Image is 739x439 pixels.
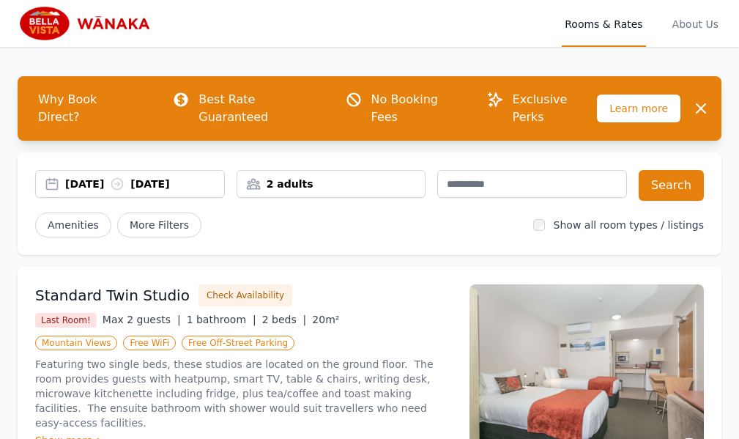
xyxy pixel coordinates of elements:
div: 2 adults [237,177,426,191]
p: Exclusive Perks [513,91,598,126]
label: Show all room types / listings [554,219,704,231]
span: 20m² [312,314,339,325]
h3: Standard Twin Studio [35,285,190,306]
button: Amenities [35,213,111,237]
span: Max 2 guests | [103,314,181,325]
span: Last Room! [35,313,97,328]
span: 1 bathroom | [187,314,256,325]
span: Why Book Direct? [26,85,149,132]
span: More Filters [117,213,201,237]
span: Learn more [597,95,680,122]
span: Free WiFi [123,336,176,350]
button: Search [639,170,704,201]
p: No Booking Fees [371,91,463,126]
button: Check Availability [198,284,292,306]
p: Featuring two single beds, these studios are located on the ground floor. The room provides guest... [35,357,452,430]
img: Bella Vista Wanaka [18,6,158,41]
span: Free Off-Street Parking [182,336,294,350]
span: 2 beds | [262,314,307,325]
div: [DATE] [DATE] [65,177,224,191]
p: Best Rate Guaranteed [198,91,321,126]
span: Mountain Views [35,336,117,350]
